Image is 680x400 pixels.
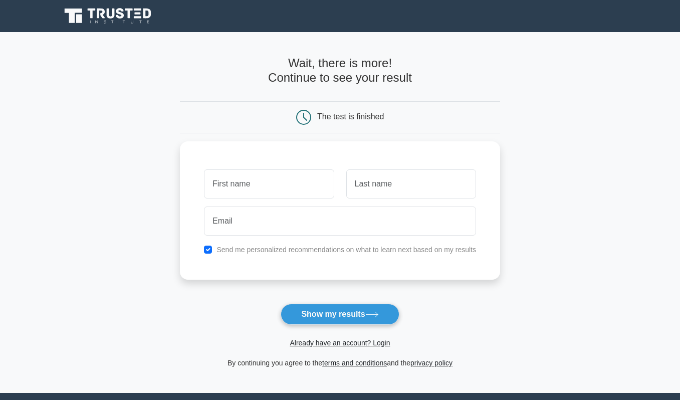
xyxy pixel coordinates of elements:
a: terms and conditions [322,359,387,367]
h4: Wait, there is more! Continue to see your result [180,56,500,85]
button: Show my results [281,304,399,325]
div: By continuing you agree to the and the [174,357,506,369]
a: Already have an account? Login [290,339,390,347]
label: Send me personalized recommendations on what to learn next based on my results [216,246,476,254]
input: Email [204,207,476,236]
input: Last name [346,169,476,198]
a: privacy policy [410,359,452,367]
input: First name [204,169,334,198]
div: The test is finished [317,112,384,121]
